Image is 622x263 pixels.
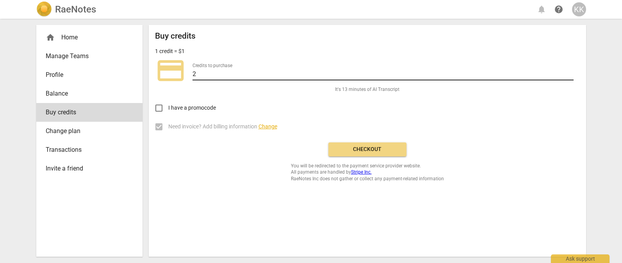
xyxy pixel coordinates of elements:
div: Home [36,28,143,47]
a: Transactions [36,140,143,159]
span: Change [258,123,277,130]
h2: RaeNotes [55,4,96,15]
p: 1 credit = $1 [155,47,185,55]
span: It's 13 minutes of AI Transcript [335,86,399,93]
a: Change plan [36,122,143,140]
span: help [554,5,563,14]
a: Manage Teams [36,47,143,66]
span: Profile [46,70,127,80]
button: KK [572,2,586,16]
div: Ask support [551,254,610,263]
span: credit_card [155,55,186,86]
a: Help [552,2,566,16]
span: I have a promocode [168,104,216,112]
span: Transactions [46,145,127,155]
span: Invite a friend [46,164,127,173]
a: Balance [36,84,143,103]
a: LogoRaeNotes [36,2,96,17]
a: Invite a friend [36,159,143,178]
button: Checkout [328,142,406,156]
span: You will be redirected to the payment service provider website. All payments are handled by RaeNo... [291,163,444,182]
h2: Buy credits [155,31,196,41]
a: Buy credits [36,103,143,122]
img: Logo [36,2,52,17]
span: Need invoice? Add billing information [168,123,277,131]
span: Checkout [335,146,400,153]
div: Home [46,33,127,42]
label: Credits to purchase [192,63,232,68]
span: Balance [46,89,127,98]
a: Profile [36,66,143,84]
span: Manage Teams [46,52,127,61]
span: Change plan [46,126,127,136]
a: Stripe Inc. [351,169,372,175]
span: home [46,33,55,42]
span: Buy credits [46,108,127,117]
